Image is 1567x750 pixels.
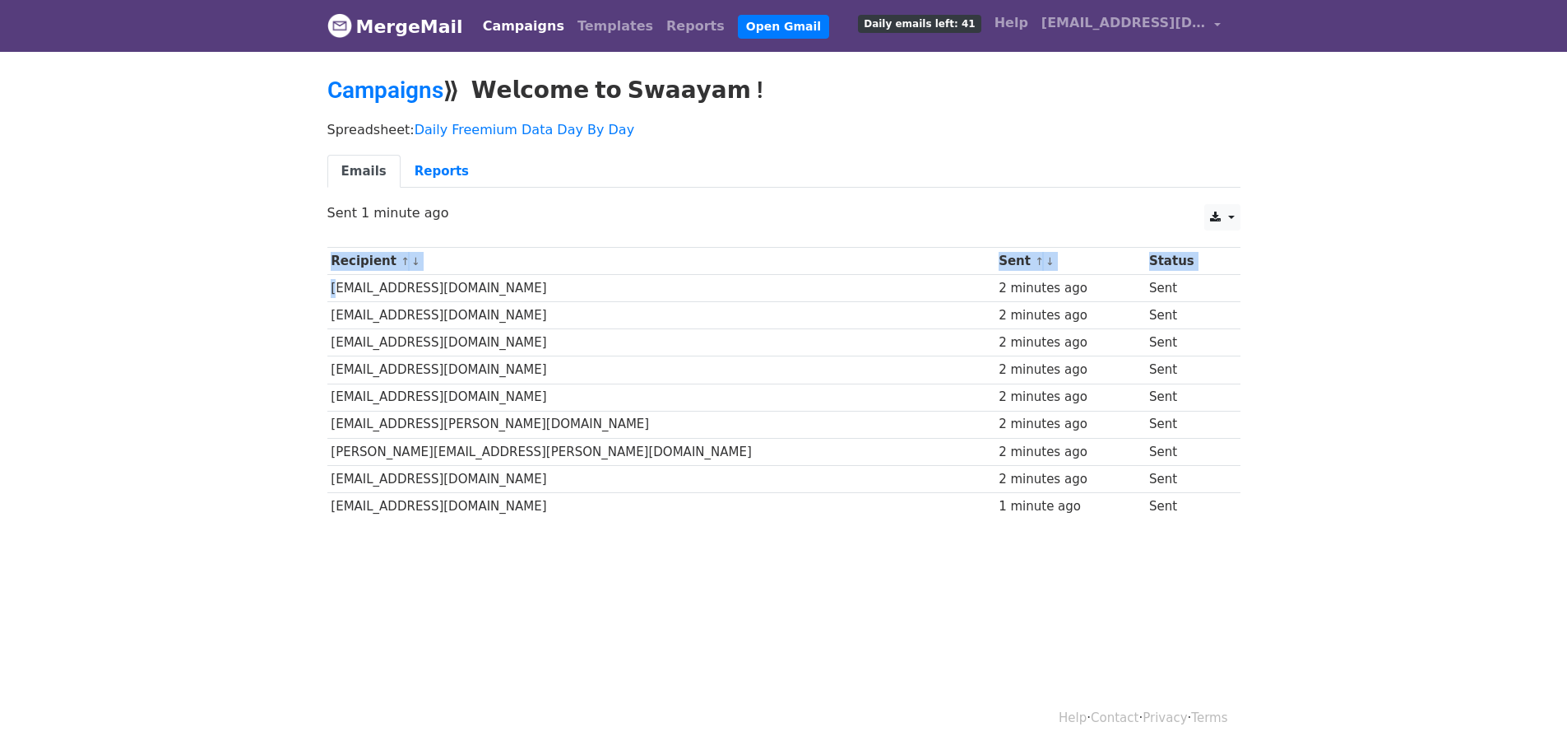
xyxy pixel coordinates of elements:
td: [PERSON_NAME][EMAIL_ADDRESS][PERSON_NAME][DOMAIN_NAME] [327,438,995,465]
div: 2 minutes ago [999,306,1141,325]
a: Campaigns [476,10,571,43]
div: 2 minutes ago [999,443,1141,462]
td: [EMAIL_ADDRESS][DOMAIN_NAME] [327,302,995,329]
div: 2 minutes ago [999,470,1141,489]
a: Open Gmail [738,15,829,39]
span: [EMAIL_ADDRESS][DOMAIN_NAME] [1041,13,1206,33]
th: Status [1145,248,1227,275]
td: [EMAIL_ADDRESS][DOMAIN_NAME] [327,275,995,302]
td: Sent [1145,492,1227,519]
td: Sent [1145,302,1227,329]
img: MergeMail logo [327,13,352,38]
a: ↑ [401,255,410,268]
td: Sent [1145,411,1227,438]
a: ↑ [1035,255,1044,268]
td: Sent [1145,465,1227,492]
div: 1 minute ago [999,497,1141,516]
td: Sent [1145,438,1227,465]
a: Reports [401,155,483,189]
a: Reports [660,10,731,43]
a: Help [988,7,1035,40]
th: Recipient [327,248,995,275]
a: ↓ [411,255,420,268]
td: [EMAIL_ADDRESS][PERSON_NAME][DOMAIN_NAME] [327,411,995,438]
a: Campaigns [327,77,443,104]
iframe: Chat Widget [1485,671,1567,750]
div: 2 minutes ago [999,361,1141,380]
a: ↓ [1045,255,1055,268]
span: Daily emails left: 41 [858,15,981,33]
p: Sent 1 minute ago [327,204,1240,221]
div: 2 minutes ago [999,333,1141,352]
a: Privacy [1143,710,1187,725]
td: [EMAIL_ADDRESS][DOMAIN_NAME] [327,465,995,492]
td: [EMAIL_ADDRESS][DOMAIN_NAME] [327,384,995,411]
td: Sent [1145,384,1227,411]
div: 2 minutes ago [999,279,1141,298]
td: Sent [1145,329,1227,356]
a: Templates [571,10,660,43]
td: Sent [1145,356,1227,384]
a: Help [1059,710,1087,725]
h2: ⟫ 𝗪𝗲𝗹𝗰𝗼𝗺𝗲 𝘁𝗼 𝗦𝘄𝗮𝗮𝘆𝗮𝗺 ! [327,77,1240,105]
td: [EMAIL_ADDRESS][DOMAIN_NAME] [327,356,995,384]
div: 2 minutes ago [999,388,1141,407]
p: Spreadsheet: [327,121,1240,138]
a: [EMAIL_ADDRESS][DOMAIN_NAME] [1035,7,1227,45]
a: Terms [1191,710,1227,725]
td: [EMAIL_ADDRESS][DOMAIN_NAME] [327,492,995,519]
a: Contact [1091,710,1138,725]
a: MergeMail [327,9,463,44]
a: Emails [327,155,401,189]
div: 2 minutes ago [999,415,1141,434]
td: [EMAIL_ADDRESS][DOMAIN_NAME] [327,329,995,356]
a: Daily Freemium Data Day By Day [415,122,634,137]
a: Daily emails left: 41 [851,7,987,40]
th: Sent [994,248,1145,275]
td: Sent [1145,275,1227,302]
